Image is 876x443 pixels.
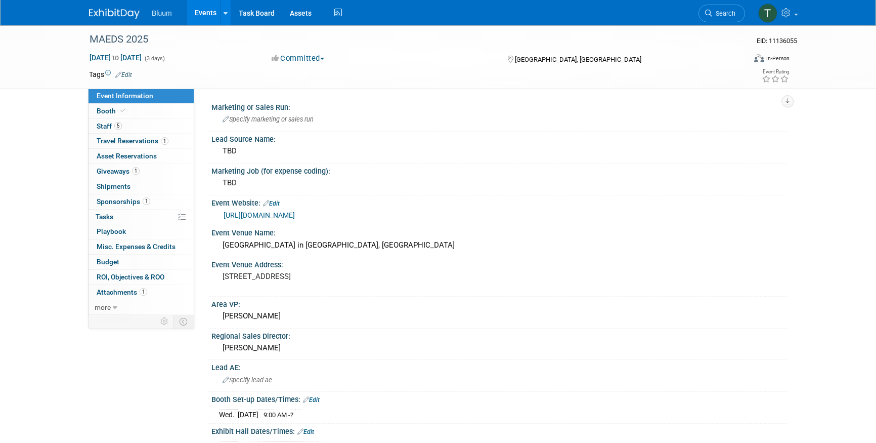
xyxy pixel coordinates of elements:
[89,210,194,224] a: Tasks
[97,288,147,296] span: Attachments
[97,243,176,251] span: Misc. Expenses & Credits
[211,360,787,373] div: Lead AE:
[89,194,194,209] a: Sponsorships1
[86,30,730,49] div: MAEDS 2025
[211,195,787,209] div: Event Website:
[97,273,164,281] span: ROI, Objectives & ROO
[89,89,194,103] a: Event Information
[762,69,789,74] div: Event Rating
[140,288,147,296] span: 1
[173,315,194,328] td: Toggle Event Tabs
[211,257,787,270] div: Event Venue Address:
[89,69,132,79] td: Tags
[97,152,157,160] span: Asset Reservations
[712,10,735,17] span: Search
[97,258,119,266] span: Budget
[698,5,745,22] a: Search
[89,53,142,62] span: [DATE] [DATE]
[89,224,194,239] a: Playbook
[223,272,440,281] pre: [STREET_ADDRESS]
[211,297,787,309] div: Area VP:
[89,239,194,254] a: Misc. Expenses & Credits
[89,164,194,179] a: Giveaways1
[219,143,779,159] div: TBD
[161,137,168,145] span: 1
[515,56,641,63] span: [GEOGRAPHIC_DATA], [GEOGRAPHIC_DATA]
[211,100,787,112] div: Marketing or Sales Run:
[211,225,787,238] div: Event Venue Name:
[97,92,153,100] span: Event Information
[89,270,194,285] a: ROI, Objectives & ROO
[238,409,258,420] td: [DATE]
[97,167,140,175] span: Giveaways
[268,53,328,64] button: Committed
[297,428,314,435] a: Edit
[211,132,787,144] div: Lead Source Name:
[766,55,790,62] div: In-Person
[97,182,130,190] span: Shipments
[95,303,111,311] span: more
[290,411,293,419] span: ?
[754,54,764,62] img: Format-Inperson.png
[89,119,194,134] a: Staff5
[89,149,194,164] a: Asset Reservations
[211,164,787,176] div: Marketing Job (for expense coding):
[224,211,295,219] a: [URL][DOMAIN_NAME]
[757,37,797,45] span: Event ID: 11136055
[219,308,779,324] div: [PERSON_NAME]
[89,179,194,194] a: Shipments
[97,122,122,130] span: Staff
[89,300,194,315] a: more
[219,237,779,253] div: [GEOGRAPHIC_DATA] in [GEOGRAPHIC_DATA], [GEOGRAPHIC_DATA]
[120,108,125,113] i: Booth reservation complete
[97,227,126,235] span: Playbook
[263,200,280,207] a: Edit
[223,115,314,123] span: Specify marketing or sales run
[111,54,120,62] span: to
[144,55,165,62] span: (3 days)
[89,255,194,269] a: Budget
[89,9,140,19] img: ExhibitDay
[685,53,790,68] div: Event Format
[211,392,787,405] div: Booth Set-up Dates/Times:
[89,104,194,118] a: Booth
[219,175,779,191] div: TBD
[114,122,122,130] span: 5
[89,285,194,300] a: Attachments1
[303,396,320,404] a: Edit
[97,107,127,115] span: Booth
[219,340,779,356] div: [PERSON_NAME]
[97,197,150,206] span: Sponsorships
[115,71,132,78] a: Edit
[264,411,293,419] span: 9:00 AM -
[758,4,777,23] img: Taylor Bradley
[96,213,113,221] span: Tasks
[156,315,173,328] td: Personalize Event Tab Strip
[132,167,140,175] span: 1
[143,197,150,205] span: 1
[211,329,787,341] div: Regional Sales Director:
[223,376,272,384] span: Specify lead ae
[219,409,238,420] td: Wed.
[211,424,787,437] div: Exhibit Hall Dates/Times:
[89,134,194,148] a: Travel Reservations1
[152,9,172,17] span: Bluum
[97,137,168,145] span: Travel Reservations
